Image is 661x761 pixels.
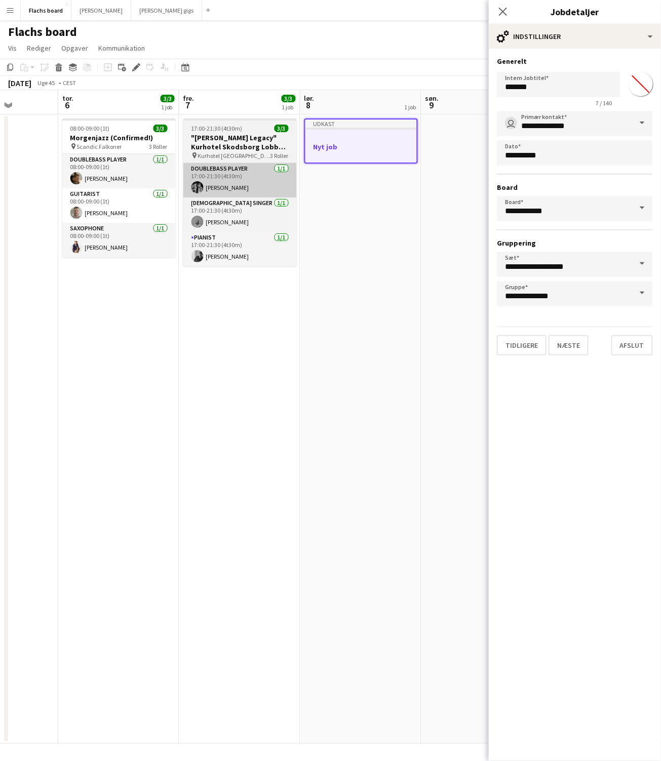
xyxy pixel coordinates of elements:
span: 3 Roller [270,152,289,159]
span: 3/3 [282,95,296,102]
span: 08:00-09:00 (1t) [70,125,110,132]
app-card-role: [DEMOGRAPHIC_DATA] Singer1/117:00-21:30 (4t30m)[PERSON_NAME] [183,197,297,232]
app-card-role: Saxophone1/108:00-09:00 (1t)[PERSON_NAME] [62,223,176,257]
h3: Board [497,183,653,192]
div: CEST [63,79,76,87]
span: 3 Roller [149,143,168,150]
div: Udkast [305,119,417,128]
button: [PERSON_NAME] gigs [131,1,202,20]
div: [DATE] [8,78,31,88]
h3: Gruppering [497,238,653,248]
span: Opgaver [61,44,88,53]
app-job-card: UdkastNyt job [304,118,418,164]
span: Uge 45 [33,79,59,87]
button: Afslut [611,335,653,355]
app-card-role: Pianist1/117:00-21:30 (4t30m)[PERSON_NAME] [183,232,297,266]
h3: Nyt job [305,142,417,151]
span: tor. [62,94,73,103]
span: 7 / 140 [588,99,620,107]
app-job-card: 08:00-09:00 (1t)3/3Morgenjazz (Confirmed!) Scandic Falkoner3 RollerDoublebass Player1/108:00-09:0... [62,118,176,257]
span: Kommunikation [98,44,145,53]
app-job-card: 17:00-21:30 (4t30m)3/3"[PERSON_NAME] Legacy" Kurhotel Skodsborg Lobby Tunes 2025 Kurhotel [GEOGRA... [183,118,297,266]
span: 8 [303,99,315,111]
button: [PERSON_NAME] [71,1,131,20]
span: 9 [424,99,439,111]
h3: Jobdetaljer [489,5,661,18]
a: Opgaver [57,42,92,55]
div: 1 job [282,103,295,111]
span: 7 [182,99,195,111]
h1: Flachs board [8,24,77,39]
div: Indstillinger [489,24,661,49]
span: Scandic Falkoner [77,143,122,150]
button: Næste [549,335,589,355]
button: Flachs board [21,1,71,20]
a: Vis [4,42,21,55]
span: 6 [61,99,73,111]
span: Rediger [27,44,51,53]
h3: Morgenjazz (Confirmed!) [62,133,176,142]
a: Kommunikation [94,42,149,55]
span: 3/3 [153,125,168,132]
app-card-role: Doublebass Player1/108:00-09:00 (1t)[PERSON_NAME] [62,154,176,188]
span: søn. [425,94,439,103]
button: Tidligere [497,335,547,355]
span: lør. [304,94,315,103]
app-card-role: Doublebass Player1/117:00-21:30 (4t30m)[PERSON_NAME] [183,163,297,197]
a: Rediger [23,42,55,55]
h3: Generelt [497,57,653,66]
app-card-role: Guitarist1/108:00-09:00 (1t)[PERSON_NAME] [62,188,176,223]
h3: "[PERSON_NAME] Legacy" Kurhotel Skodsborg Lobby Tunes 2025 [183,133,297,151]
div: 1 job [161,103,174,111]
div: 1 job [405,103,416,111]
span: 3/3 [275,125,289,132]
span: Vis [8,44,17,53]
span: Kurhotel [GEOGRAPHIC_DATA] [198,152,270,159]
span: fre. [183,94,195,103]
span: 3/3 [161,95,175,102]
span: 17:00-21:30 (4t30m) [191,125,243,132]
